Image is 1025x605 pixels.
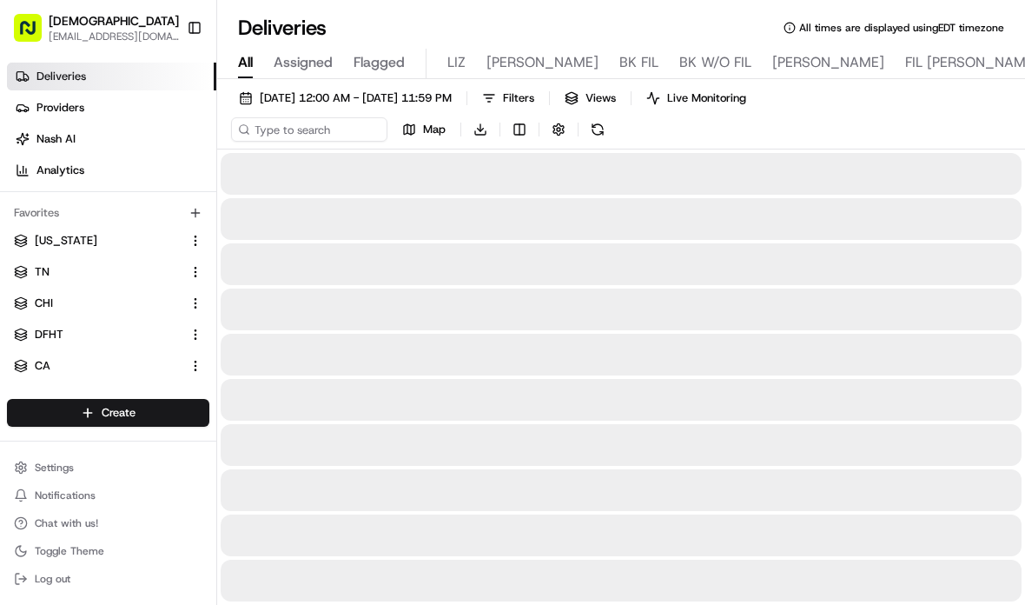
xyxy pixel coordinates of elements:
[14,233,182,249] a: [US_STATE]
[7,483,209,508] button: Notifications
[503,90,534,106] span: Filters
[14,358,182,374] a: CA
[474,86,542,110] button: Filters
[7,321,209,349] button: DFHT
[7,63,216,90] a: Deliveries
[7,352,209,380] button: CA
[7,199,209,227] div: Favorites
[35,461,74,475] span: Settings
[14,264,182,280] a: TN
[7,567,209,591] button: Log out
[7,539,209,563] button: Toggle Theme
[35,296,53,311] span: CHI
[354,52,405,73] span: Flagged
[102,405,136,421] span: Create
[585,117,610,142] button: Refresh
[35,233,97,249] span: [US_STATE]
[35,572,70,586] span: Log out
[7,125,216,153] a: Nash AI
[35,327,63,342] span: DFHT
[7,455,209,480] button: Settings
[36,100,84,116] span: Providers
[799,21,1004,35] span: All times are displayed using EDT timezone
[14,296,182,311] a: CHI
[679,52,751,73] span: BK W/O FIL
[7,227,209,255] button: [US_STATE]
[238,14,327,42] h1: Deliveries
[667,90,746,106] span: Live Monitoring
[7,7,180,49] button: [DEMOGRAPHIC_DATA][EMAIL_ADDRESS][DOMAIN_NAME]
[447,52,466,73] span: LIZ
[35,358,50,374] span: CA
[557,86,624,110] button: Views
[36,163,84,178] span: Analytics
[7,289,209,317] button: CHI
[7,511,209,535] button: Chat with us!
[638,86,754,110] button: Live Monitoring
[35,516,98,530] span: Chat with us!
[619,52,658,73] span: BK FIL
[423,122,446,137] span: Map
[585,90,616,106] span: Views
[49,30,179,43] button: [EMAIL_ADDRESS][DOMAIN_NAME]
[14,327,182,342] a: DFHT
[274,52,333,73] span: Assigned
[231,86,460,110] button: [DATE] 12:00 AM - [DATE] 11:59 PM
[35,264,50,280] span: TN
[36,69,86,84] span: Deliveries
[36,131,76,147] span: Nash AI
[231,117,387,142] input: Type to search
[7,258,209,286] button: TN
[7,156,216,184] a: Analytics
[394,117,453,142] button: Map
[49,12,179,30] button: [DEMOGRAPHIC_DATA]
[35,544,104,558] span: Toggle Theme
[238,52,253,73] span: All
[772,52,884,73] span: [PERSON_NAME]
[486,52,598,73] span: [PERSON_NAME]
[35,489,96,502] span: Notifications
[7,94,216,122] a: Providers
[7,399,209,427] button: Create
[260,90,452,106] span: [DATE] 12:00 AM - [DATE] 11:59 PM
